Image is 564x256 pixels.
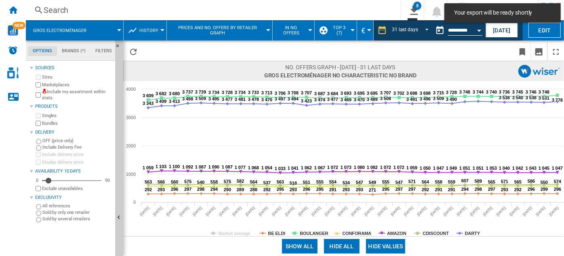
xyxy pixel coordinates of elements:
[126,115,136,120] tspan: 3000
[420,91,431,96] tspan: 3 698
[413,2,421,10] div: 8
[361,26,365,35] span: €
[156,91,166,96] tspan: 3 682
[261,90,272,95] tspan: 3 713
[182,96,193,101] tspan: 3 498
[330,25,349,36] span: top 3 (7)
[264,71,417,79] span: Gros electroménager No characteristic No brand
[35,65,112,71] div: Sources
[115,41,125,55] button: Hide
[526,95,537,100] tspan: 3 538
[327,91,339,96] tspan: 3 684
[36,121,41,126] input: Bundles
[42,74,112,80] label: Sites
[33,20,95,41] button: Gros electroménager
[35,129,112,136] div: Delivery
[42,209,112,215] label: Sold by only one retailer
[171,20,268,41] button: Prices and No. offers by retailer graph
[406,97,417,102] tspan: 3 491
[182,164,193,169] tspan: 1 092
[314,97,326,102] tspan: 3 474
[235,90,246,95] tspan: 3 734
[446,90,457,95] tspan: 3 728
[128,20,162,41] div: History
[548,42,564,61] button: Maximize
[171,25,264,36] span: Prices and No. offers by retailer graph
[341,97,351,102] tspan: 3 469
[341,91,351,96] tspan: 3 693
[36,186,41,191] input: Display delivery price
[35,103,112,110] div: Products
[433,90,444,95] tspan: 3 715
[512,90,523,94] tspan: 3 745
[531,42,547,61] button: Download as image
[44,4,380,16] div: Search
[499,95,510,100] tspan: 3 538
[90,46,117,56] md-tab-item: Filters
[42,113,112,119] label: Singles
[156,164,166,169] tspan: 1 103
[42,138,112,144] label: OFF (price only)
[354,165,365,170] tspan: 1 080
[288,96,299,101] tspan: 3 494
[169,99,180,104] tspan: 3 413
[486,90,497,94] tspan: 3 740
[195,164,206,169] tspan: 1 087
[499,90,510,94] tspan: 3 736
[324,239,360,254] button: Hide all
[7,67,19,79] img: cosmetic-logo.svg
[367,165,378,170] tspan: 1 082
[36,211,41,216] input: Sold by only one retailer
[42,144,112,150] label: Include Delivery Fee
[432,20,484,41] div: This report is based on a date in the past.
[195,90,206,94] tspan: 3 739
[526,90,537,94] tspan: 3 746
[143,93,154,98] tspan: 3 609
[36,113,41,118] input: Singles
[182,90,193,94] tspan: 3 737
[208,96,219,101] tspan: 3 495
[327,165,338,170] tspan: 1 072
[512,95,523,100] tspan: 3 540
[330,20,353,41] button: top 3 (7)
[275,91,286,96] tspan: 3 706
[8,25,18,36] img: wise-card.svg
[459,90,470,94] tspan: 3 748
[143,101,154,106] tspan: 3 343
[518,65,560,78] img: logo_wiser_103x32.png
[433,96,444,101] tspan: 3 509
[367,97,378,102] tspan: 3 489
[139,20,162,41] button: History
[528,23,561,38] button: Edit
[36,75,41,80] input: Sites
[125,42,141,61] button: Reload
[539,90,549,94] tspan: 3 748
[357,20,374,41] md-menu: Currency
[208,164,219,169] tspan: 1 090
[156,99,166,104] tspan: 3 409
[361,20,369,41] div: €
[367,91,378,96] tspan: 3 695
[472,22,486,36] button: Open calendar
[36,204,41,209] input: All references
[42,89,112,101] label: Include my assortment within stats
[36,160,41,165] input: Display delivery price
[406,91,417,96] tspan: 3 698
[30,20,119,41] div: Gros electroménager
[42,216,112,222] label: Sold by several retailers
[420,96,431,101] tspan: 3 496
